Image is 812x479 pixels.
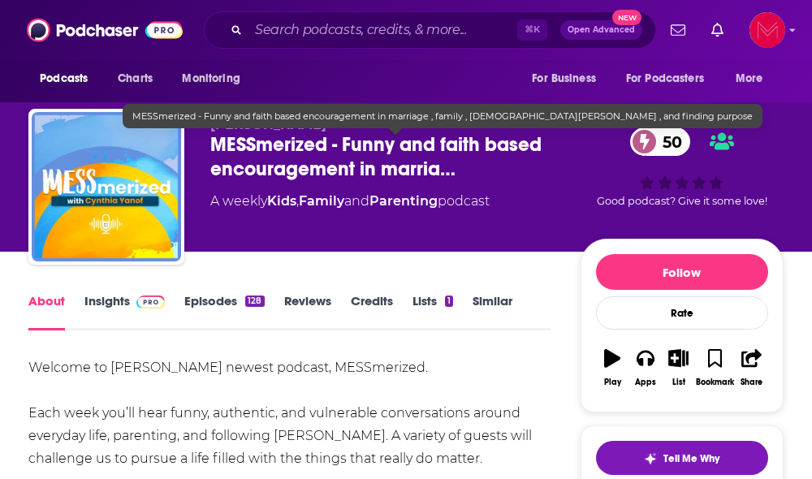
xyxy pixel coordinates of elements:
[724,63,784,94] button: open menu
[749,12,785,48] img: User Profile
[662,339,695,397] button: List
[184,293,264,330] a: Episodes128
[635,378,656,387] div: Apps
[182,67,240,90] span: Monitoring
[369,193,438,209] a: Parenting
[646,127,690,156] span: 50
[267,193,296,209] a: Kids
[210,192,490,211] div: A weekly podcast
[136,296,165,309] img: Podchaser Pro
[248,17,517,43] input: Search podcasts, credits, & more...
[736,67,763,90] span: More
[626,67,704,90] span: For Podcasters
[28,293,65,330] a: About
[171,63,261,94] button: open menu
[612,10,641,25] span: New
[696,378,734,387] div: Bookmark
[284,293,331,330] a: Reviews
[245,296,264,307] div: 128
[532,67,596,90] span: For Business
[520,63,616,94] button: open menu
[299,193,344,209] a: Family
[597,195,767,207] span: Good podcast? Give it some love!
[28,63,109,94] button: open menu
[735,339,768,397] button: Share
[596,339,629,397] button: Play
[695,339,735,397] button: Bookmark
[40,67,88,90] span: Podcasts
[412,293,453,330] a: Lists1
[204,11,656,49] div: Search podcasts, credits, & more...
[296,193,299,209] span: ,
[749,12,785,48] span: Logged in as Pamelamcclure
[615,63,728,94] button: open menu
[118,67,153,90] span: Charts
[445,296,453,307] div: 1
[568,26,635,34] span: Open Advanced
[560,20,642,40] button: Open AdvancedNew
[604,378,621,387] div: Play
[629,339,663,397] button: Apps
[84,293,165,330] a: InsightsPodchaser Pro
[344,193,369,209] span: and
[672,378,685,387] div: List
[107,63,162,94] a: Charts
[473,293,512,330] a: Similar
[705,16,730,44] a: Show notifications dropdown
[596,296,768,330] div: Rate
[517,19,547,41] span: ⌘ K
[749,12,785,48] button: Show profile menu
[123,104,762,128] div: MESSmerized - Funny and faith based encouragement in marriage , family , [DEMOGRAPHIC_DATA][PERSO...
[351,293,393,330] a: Credits
[596,254,768,290] button: Follow
[27,15,183,45] img: Podchaser - Follow, Share and Rate Podcasts
[664,16,692,44] a: Show notifications dropdown
[644,452,657,465] img: tell me why sparkle
[663,452,719,465] span: Tell Me Why
[596,441,768,475] button: tell me why sparkleTell Me Why
[581,117,784,218] div: 50Good podcast? Give it some love!
[741,378,762,387] div: Share
[32,112,181,261] img: MESSmerized - Funny and faith based encouragement in marriage , family , Christian parenting , an...
[630,127,690,156] a: 50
